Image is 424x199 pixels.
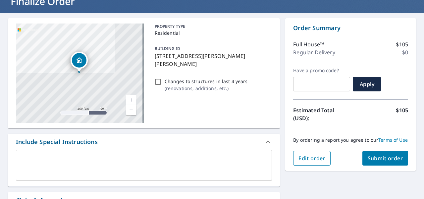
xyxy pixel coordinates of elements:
a: Current Level 17, Zoom In [126,95,136,105]
p: ( renovations, additions, etc. ) [165,85,248,92]
a: Terms of Use [378,137,408,143]
p: Order Summary [293,24,408,32]
p: Regular Delivery [293,48,335,56]
p: $0 [402,48,408,56]
span: Submit order [368,155,403,162]
button: Edit order [293,151,331,166]
p: BUILDING ID [155,46,180,51]
p: By ordering a report you agree to our [293,137,408,143]
div: Include Special Instructions [16,137,98,146]
span: Edit order [298,155,325,162]
p: PROPERTY TYPE [155,24,270,29]
button: Apply [353,77,381,91]
p: $105 [396,40,408,48]
p: Estimated Total (USD): [293,106,350,122]
p: [STREET_ADDRESS][PERSON_NAME][PERSON_NAME] [155,52,270,68]
a: Current Level 17, Zoom Out [126,105,136,115]
p: Changes to structures in last 4 years [165,78,248,85]
p: Full House™ [293,40,324,48]
p: Residential [155,29,270,36]
button: Submit order [362,151,408,166]
label: Have a promo code? [293,68,350,74]
span: Apply [358,80,376,88]
p: $105 [396,106,408,122]
div: Dropped pin, building 1, Residential property, 194 S Tamera Ave Milliken, CO 80543 [71,52,88,72]
div: Include Special Instructions [8,134,280,150]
